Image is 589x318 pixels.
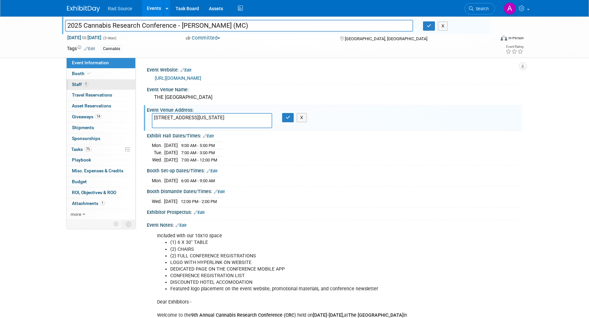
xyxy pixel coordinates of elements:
span: Asset Reservations [72,103,111,108]
div: Event Format [456,34,524,44]
a: Travel Reservations [67,90,135,101]
span: Shipments [72,125,94,130]
span: more [71,212,81,217]
span: 9:00 AM - 5:00 PM [181,143,215,148]
a: Edit [84,46,95,51]
td: [DATE] [164,149,178,157]
span: to [81,35,87,40]
img: Armando Arellano [504,2,516,15]
span: Rad Source [108,6,132,11]
div: In-Person [508,36,524,41]
b: 9th Annual Cannabis Research Conference (CRC [191,312,294,318]
td: Wed. [152,156,164,163]
span: [GEOGRAPHIC_DATA], [GEOGRAPHIC_DATA] [345,36,427,41]
span: Misc. Expenses & Credits [72,168,123,173]
span: Booth [72,71,92,76]
span: 7% [84,147,92,152]
td: Mon. [152,177,164,184]
li: (2) CHAIRS [170,246,446,253]
div: Booth Set-up Dates/Times: [147,166,522,174]
a: Playbook [67,155,135,165]
td: [DATE] [164,177,178,184]
span: Attachments [72,201,105,206]
span: Tasks [71,147,92,152]
td: Toggle Event Tabs [122,220,135,228]
li: (2) FULL CONFERENCE REGISTRATIONS [170,253,446,259]
a: Edit [207,169,217,173]
img: ExhibitDay [67,6,100,12]
div: Event Rating [506,45,523,48]
span: 12:00 PM - 2:00 PM [181,199,217,204]
td: [DATE] [164,198,178,205]
li: Featured logo placement on the event website, promotional materials, and conference newsletter [170,286,446,292]
a: Edit [180,68,191,72]
td: Tags [67,45,95,53]
div: Exhibit Hall Dates/Times: [147,131,522,139]
span: Event Information [72,60,109,65]
a: Shipments [67,123,135,133]
li: DEDICATED PAGE ON THE CONFERENCE MOBILE APP [170,266,446,273]
span: 6:00 AM - 9:00 AM [181,178,215,183]
a: Booth [67,69,135,79]
span: 7:00 AM - 3:00 PM [181,150,215,155]
div: THE [GEOGRAPHIC_DATA] [152,92,517,102]
td: Mon. [152,142,164,149]
span: 1 [100,201,105,206]
td: Wed. [152,198,164,205]
a: Edit [176,223,186,228]
span: ROI, Objectives & ROO [72,190,116,195]
span: Sponsorships [72,136,100,141]
a: Edit [214,189,225,194]
div: Event Venue Address: [147,105,522,113]
a: Edit [194,210,205,215]
a: Budget [67,177,135,187]
button: Committed [183,35,223,42]
span: Playbook [72,157,91,162]
b: The [GEOGRAPHIC_DATA] [348,312,404,318]
td: Personalize Event Tab Strip [111,220,122,228]
span: Giveaways [72,114,102,119]
span: 7:00 AM - 12:00 PM [181,158,217,162]
a: Giveaways14 [67,112,135,122]
a: Misc. Expenses & Credits [67,166,135,176]
img: Format-Inperson.png [501,35,507,41]
a: Sponsorships [67,133,135,144]
li: LOGO WITH HYPERLINK ON WEBSITE [170,259,446,266]
a: more [67,209,135,220]
a: Attachments1 [67,198,135,209]
span: Search [474,6,489,11]
div: Booth Dismantle Dates/Times: [147,187,522,195]
i: Booth reservation complete [87,72,91,75]
a: Search [465,3,495,14]
li: CONFERENCE REGISTRATION LIST [170,273,446,279]
input: Verified by Zero Phishing [65,20,413,31]
a: ROI, Objectives & ROO [67,188,135,198]
a: Edit [203,134,214,138]
li: DISCOUNTED HOTEL ACCOMODATION [170,279,446,286]
a: Staff1 [67,79,135,90]
td: [DATE] [164,142,178,149]
a: Event Information [67,58,135,68]
button: X [438,21,448,31]
span: Travel Reservations [72,92,112,98]
span: Staff [72,82,88,87]
b: [DATE]-[DATE], [313,312,344,318]
span: Budget [72,179,87,184]
span: 1 [83,82,88,87]
span: [DATE] [DATE] [67,35,102,41]
div: Exhibitor Prospectus: [147,207,522,216]
span: (3 days) [103,36,116,40]
div: Cannabis [101,45,122,52]
div: Event Website: [147,65,522,73]
button: X [297,113,307,122]
td: Tue. [152,149,164,157]
div: Event Venue Name: [147,85,522,93]
li: (1) 6 X 30" TABLE [170,239,446,246]
a: Asset Reservations [67,101,135,111]
a: [URL][DOMAIN_NAME] [155,75,201,81]
span: 14 [95,114,102,119]
div: Event Notes: [147,220,522,229]
td: [DATE] [164,156,178,163]
a: Tasks7% [67,144,135,155]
